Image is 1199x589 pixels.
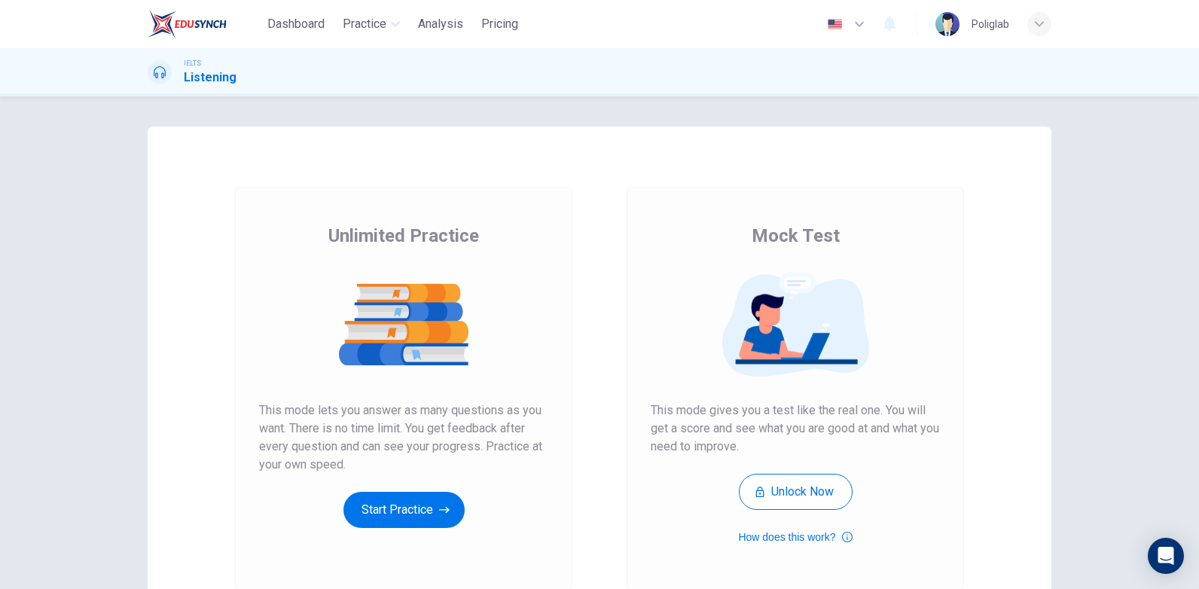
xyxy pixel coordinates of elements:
span: Dashboard [267,15,325,33]
button: How does this work? [738,528,852,546]
img: EduSynch logo [148,9,227,39]
span: Mock Test [752,224,840,248]
div: Poliglab [972,15,1009,33]
span: Unlimited Practice [328,224,479,248]
button: Practice [337,11,406,38]
button: Pricing [475,11,524,38]
button: Start Practice [343,492,465,528]
span: Practice [343,15,386,33]
button: Analysis [412,11,469,38]
img: en [825,19,844,30]
a: EduSynch logo [148,9,261,39]
h1: Listening [184,69,236,87]
span: This mode gives you a test like the real one. You will get a score and see what you are good at a... [651,401,940,456]
span: IELTS [184,58,201,69]
span: This mode lets you answer as many questions as you want. There is no time limit. You get feedback... [259,401,548,474]
span: Analysis [418,15,463,33]
button: Dashboard [261,11,331,38]
div: Open Intercom Messenger [1148,538,1184,574]
img: Profile picture [935,12,960,36]
span: Pricing [481,15,518,33]
button: Unlock Now [739,474,853,510]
